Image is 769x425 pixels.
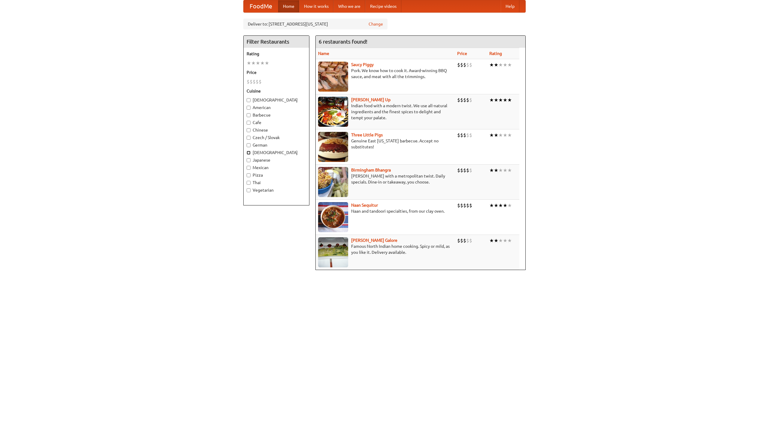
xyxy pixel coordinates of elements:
[318,68,452,80] p: Pork. We know how to cook it. Award-winning BBQ sauce, and meat with all the trimmings.
[318,202,348,232] img: naansequitur.jpg
[498,202,503,209] li: ★
[466,132,469,138] li: $
[318,167,348,197] img: bhangra.jpg
[247,165,306,171] label: Mexican
[299,0,333,12] a: How it works
[351,132,383,137] a: Three Little Pigs
[251,60,256,66] li: ★
[503,202,507,209] li: ★
[351,62,374,67] a: Saucy Piggy
[253,78,256,85] li: $
[460,202,463,209] li: $
[250,78,253,85] li: $
[247,60,251,66] li: ★
[247,98,251,102] input: [DEMOGRAPHIC_DATA]
[457,62,460,68] li: $
[318,208,452,214] p: Naan and tandoori specialties, from our clay oven.
[498,167,503,174] li: ★
[457,237,460,244] li: $
[256,78,259,85] li: $
[244,0,278,12] a: FoodMe
[469,97,472,103] li: $
[247,78,250,85] li: $
[259,78,262,85] li: $
[489,97,494,103] li: ★
[466,167,469,174] li: $
[351,203,378,208] a: Naan Sequitur
[351,168,391,172] b: Birmingham Bhangra
[318,173,452,185] p: [PERSON_NAME] with a metropolitan twist. Daily specials. Dine-in or takeaway, you choose.
[318,237,348,267] img: currygalore.jpg
[319,39,367,44] ng-pluralize: 6 restaurants found!
[503,167,507,174] li: ★
[247,181,251,185] input: Thai
[498,237,503,244] li: ★
[247,51,306,57] h5: Rating
[494,167,498,174] li: ★
[466,97,469,103] li: $
[494,62,498,68] li: ★
[247,172,306,178] label: Pizza
[469,167,472,174] li: $
[457,202,460,209] li: $
[489,167,494,174] li: ★
[318,62,348,92] img: saucy.jpg
[247,166,251,170] input: Mexican
[247,150,306,156] label: [DEMOGRAPHIC_DATA]
[247,120,306,126] label: Cafe
[507,202,512,209] li: ★
[494,237,498,244] li: ★
[507,132,512,138] li: ★
[243,19,388,29] div: Deliver to: [STREET_ADDRESS][US_STATE]
[247,105,306,111] label: American
[318,138,452,150] p: Genuine East [US_STATE] barbecue. Accept no substitutes!
[501,0,519,12] a: Help
[507,237,512,244] li: ★
[247,187,306,193] label: Vegetarian
[469,237,472,244] li: $
[365,0,401,12] a: Recipe videos
[265,60,269,66] li: ★
[489,202,494,209] li: ★
[507,97,512,103] li: ★
[463,97,466,103] li: $
[503,62,507,68] li: ★
[466,237,469,244] li: $
[489,132,494,138] li: ★
[498,97,503,103] li: ★
[318,243,452,255] p: Famous North Indian home cooking. Spicy or mild, as you like it. Delivery available.
[489,237,494,244] li: ★
[247,69,306,75] h5: Price
[318,51,329,56] a: Name
[469,202,472,209] li: $
[463,62,466,68] li: $
[318,97,348,127] img: curryup.jpg
[247,128,251,132] input: Chinese
[503,132,507,138] li: ★
[507,167,512,174] li: ★
[463,132,466,138] li: $
[489,51,502,56] a: Rating
[247,142,306,148] label: German
[498,62,503,68] li: ★
[351,97,391,102] a: [PERSON_NAME] Up
[247,106,251,110] input: American
[351,238,397,243] a: [PERSON_NAME] Galore
[460,132,463,138] li: $
[489,62,494,68] li: ★
[247,127,306,133] label: Chinese
[369,21,383,27] a: Change
[256,60,260,66] li: ★
[247,113,251,117] input: Barbecue
[247,151,251,155] input: [DEMOGRAPHIC_DATA]
[469,62,472,68] li: $
[333,0,365,12] a: Who we are
[460,62,463,68] li: $
[457,167,460,174] li: $
[457,132,460,138] li: $
[498,132,503,138] li: ★
[503,97,507,103] li: ★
